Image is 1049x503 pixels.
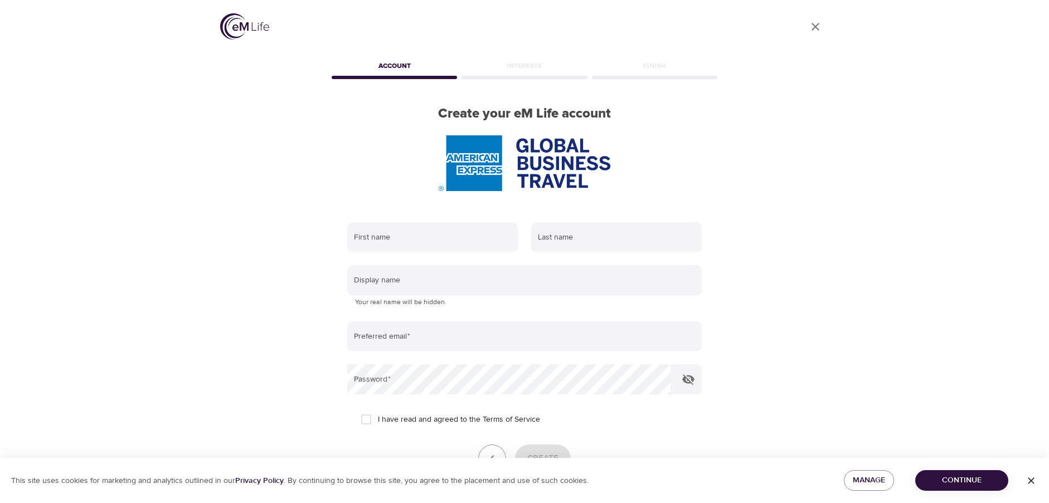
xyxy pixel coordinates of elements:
[483,414,540,426] a: Terms of Service
[924,473,999,487] span: Continue
[853,473,885,487] span: Manage
[844,470,894,491] button: Manage
[915,470,1008,491] button: Continue
[802,13,829,40] a: close
[220,13,269,40] img: logo
[329,106,720,122] h2: Create your eM Life account
[439,135,610,191] img: AmEx%20GBT%20logo.png
[235,476,284,486] a: Privacy Policy
[355,297,694,308] p: Your real name will be hidden.
[378,414,540,426] span: I have read and agreed to the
